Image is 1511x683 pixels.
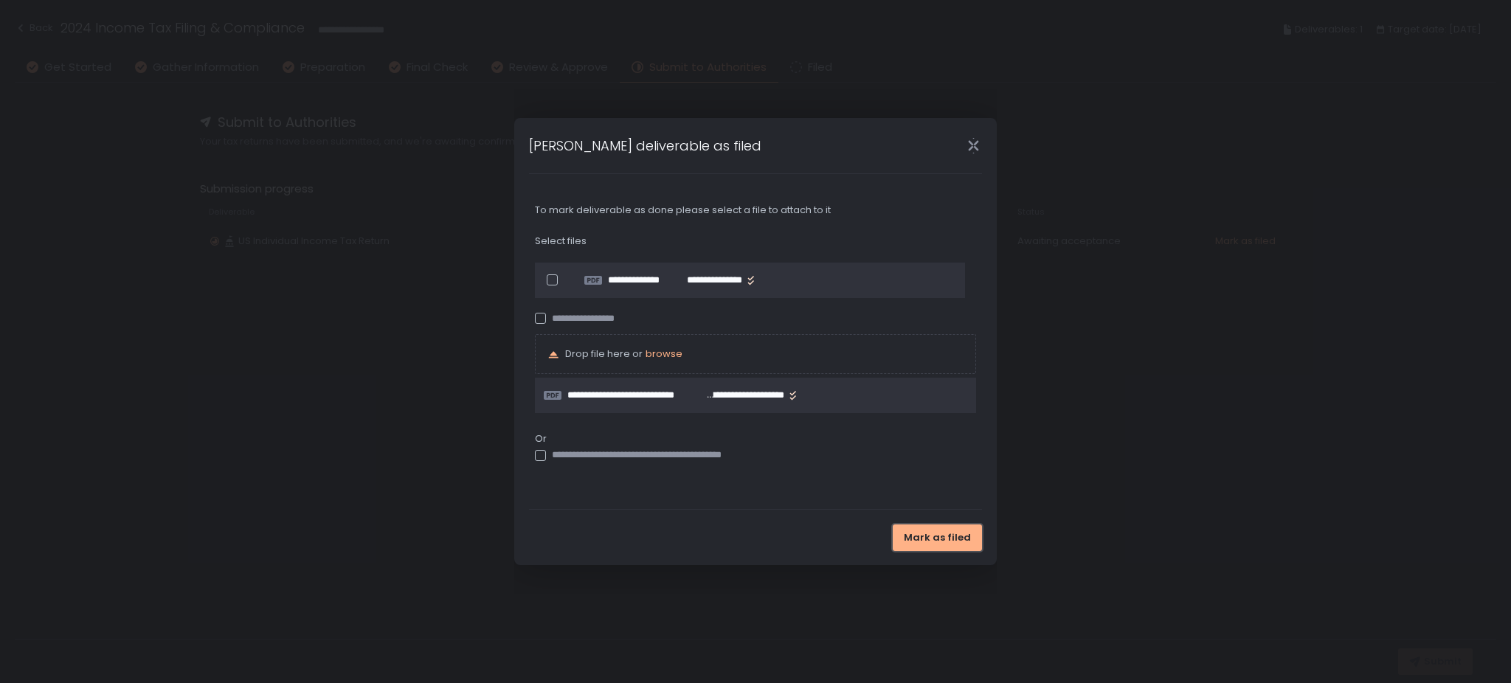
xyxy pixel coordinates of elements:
div: Close [950,137,997,154]
div: To mark deliverable as done please select a file to attach to it [535,204,976,217]
h1: [PERSON_NAME] deliverable as filed [529,136,761,156]
div: Select files [535,235,976,248]
button: browse [646,347,682,361]
span: browse [646,347,682,361]
span: Mark as filed [904,531,971,544]
p: Drop file here or [565,347,682,361]
button: Mark as filed [893,524,982,551]
span: Or [535,432,976,445]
